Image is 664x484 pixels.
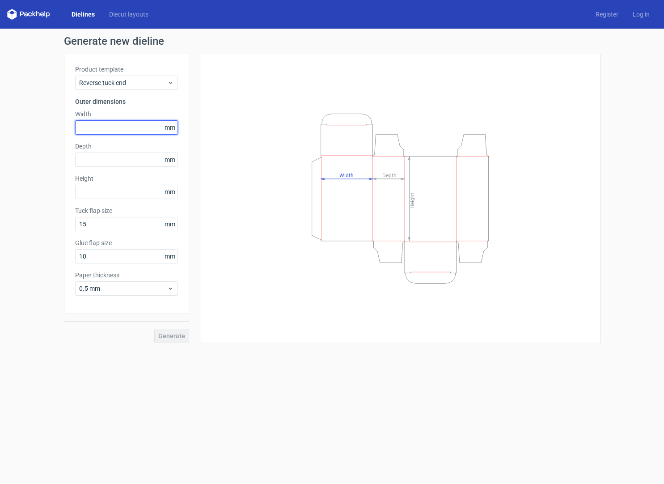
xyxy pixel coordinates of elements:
tspan: Height [409,192,415,208]
label: Tuck flap size [75,206,178,215]
span: mm [162,217,178,231]
label: Width [75,110,178,119]
span: 0.5 mm [79,284,167,293]
a: Log in [626,10,657,19]
span: mm [162,250,178,263]
span: mm [162,121,178,134]
label: Height [75,174,178,183]
label: Product template [75,65,178,74]
span: mm [162,153,178,166]
a: Register [588,10,626,19]
tspan: Depth [382,172,396,178]
a: Diecut layouts [102,10,156,19]
span: mm [162,185,178,199]
tspan: Width [339,172,353,178]
h3: Outer dimensions [75,97,178,106]
h1: Generate new dieline [64,36,601,47]
label: Paper thickness [75,271,178,280]
span: Reverse tuck end [79,78,167,87]
label: Glue flap size [75,238,178,247]
a: Dielines [64,10,102,19]
label: Depth [75,142,178,151]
